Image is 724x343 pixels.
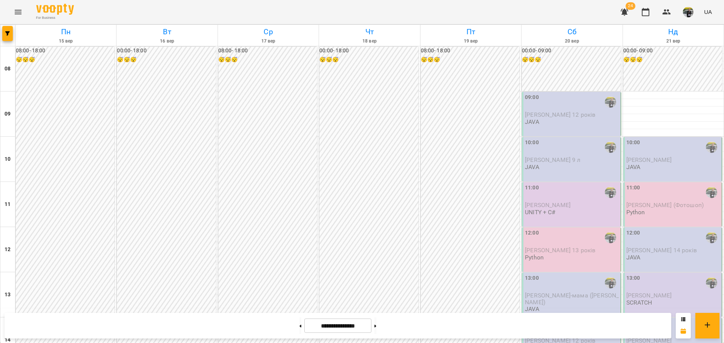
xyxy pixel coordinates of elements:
[605,142,616,153] img: Антощук Артем
[525,209,555,215] p: UNITY + C#
[626,201,704,209] span: ⁨[PERSON_NAME] (Фотошоп)
[219,26,318,38] h6: Ср
[5,245,11,254] h6: 12
[422,26,520,38] h6: Пт
[525,164,539,170] p: JAVA
[525,119,539,125] p: JAVA
[626,2,635,10] span: 24
[626,229,640,237] label: 12:00
[5,155,11,163] h6: 10
[118,38,216,45] h6: 16 вер
[525,201,571,209] span: [PERSON_NAME]
[626,209,645,215] p: Python
[523,38,621,45] h6: 20 вер
[706,142,717,153] img: Антощук Артем
[117,56,216,64] h6: 😴😴😴
[706,187,717,198] img: Антощук Артем
[117,47,216,55] h6: 00:00 - 18:00
[704,8,712,16] span: UA
[5,200,11,209] h6: 11
[522,56,621,64] h6: 😴😴😴
[626,299,652,306] p: SCRATCH
[16,56,115,64] h6: 😴😴😴
[706,277,717,288] img: Антощук Артем
[118,26,216,38] h6: Вт
[36,4,74,15] img: Voopty Logo
[36,15,74,20] span: For Business
[522,47,621,55] h6: 00:00 - 09:00
[5,110,11,118] h6: 09
[525,247,595,254] span: [PERSON_NAME] 13 років
[320,26,419,38] h6: Чт
[525,229,539,237] label: 12:00
[626,254,641,261] p: JAVA
[219,38,318,45] h6: 17 вер
[9,3,27,21] button: Menu
[525,93,539,102] label: 09:00
[319,56,418,64] h6: 😴😴😴
[626,156,672,163] span: [PERSON_NAME]
[683,7,693,17] img: a92d573242819302f0c564e2a9a4b79e.jpg
[525,139,539,147] label: 10:00
[5,291,11,299] h6: 13
[605,277,616,288] img: Антощук Артем
[624,26,722,38] h6: Нд
[624,38,722,45] h6: 21 вер
[626,292,672,299] span: ⁨[PERSON_NAME]⁩
[626,139,640,147] label: 10:00
[626,247,697,254] span: [PERSON_NAME] 14 років
[623,47,722,55] h6: 00:00 - 09:00
[422,38,520,45] h6: 19 вер
[525,292,619,305] span: ⁨[PERSON_NAME]⁩-мама ([PERSON_NAME])
[525,306,539,312] p: JAVA
[319,47,418,55] h6: 00:00 - 18:00
[525,254,544,261] p: Python
[218,56,317,64] h6: 😴😴😴
[626,274,640,282] label: 13:00
[421,56,520,64] h6: 😴😴😴
[17,38,115,45] h6: 15 вер
[523,26,621,38] h6: Сб
[525,184,539,192] label: 11:00
[605,96,616,108] img: Антощук Артем
[706,232,717,243] img: Антощук Артем
[525,156,581,163] span: [PERSON_NAME] 9 л
[218,47,317,55] h6: 08:00 - 18:00
[525,274,539,282] label: 13:00
[16,47,115,55] h6: 08:00 - 18:00
[17,26,115,38] h6: Пн
[320,38,419,45] h6: 18 вер
[626,184,640,192] label: 11:00
[626,164,641,170] p: JAVA
[421,47,520,55] h6: 08:00 - 18:00
[605,232,616,243] img: Антощук Артем
[525,111,595,118] span: [PERSON_NAME] 12 років
[5,65,11,73] h6: 08
[701,5,715,19] button: UA
[623,56,722,64] h6: 😴😴😴
[605,187,616,198] img: Антощук Артем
